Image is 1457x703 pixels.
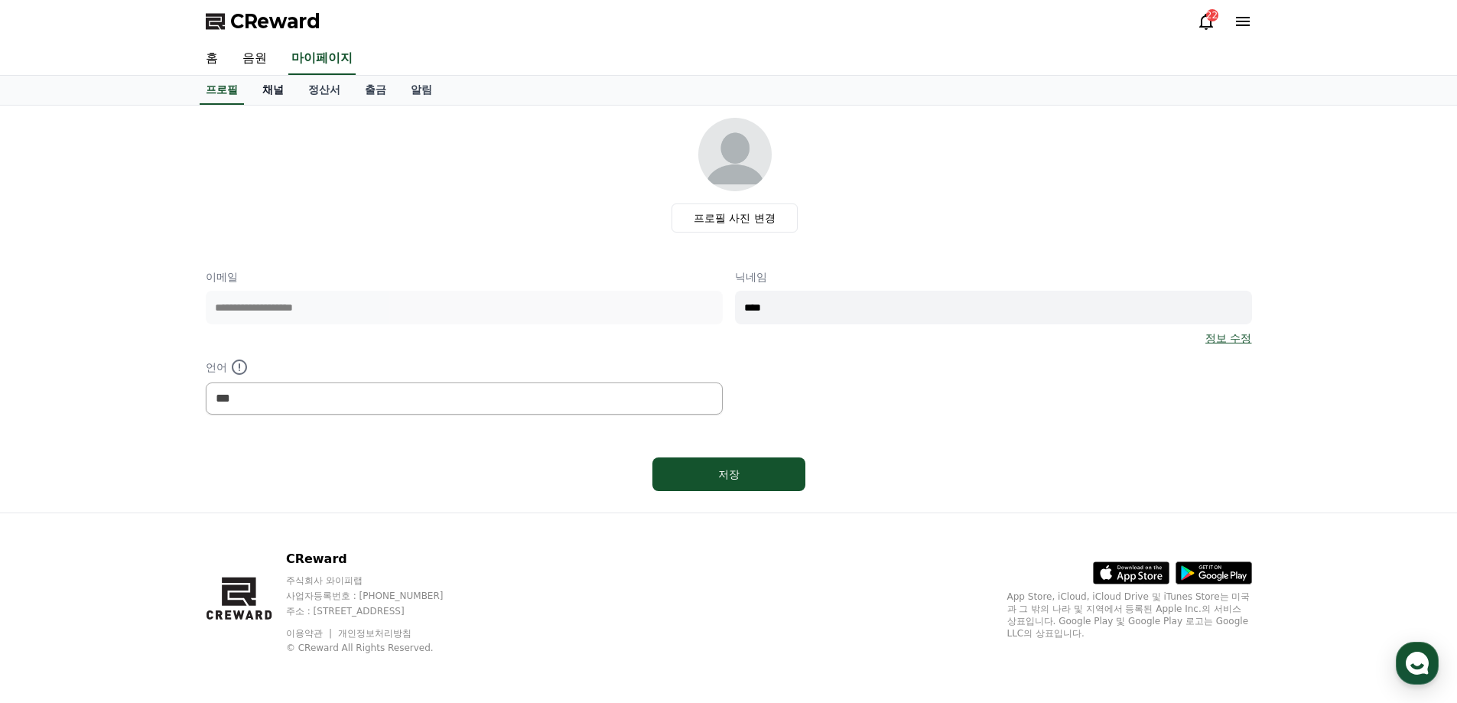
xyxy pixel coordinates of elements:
[48,508,57,520] span: 홈
[286,628,334,639] a: 이용약관
[206,269,723,285] p: 이메일
[286,605,473,617] p: 주소 : [STREET_ADDRESS]
[230,43,279,75] a: 음원
[286,550,473,568] p: CReward
[398,76,444,105] a: 알림
[652,457,805,491] button: 저장
[286,642,473,654] p: © CReward All Rights Reserved.
[101,485,197,523] a: 대화
[683,467,775,482] div: 저장
[200,76,244,105] a: 프로필
[1007,591,1252,640] p: App Store, iCloud, iCloud Drive 및 iTunes Store는 미국과 그 밖의 나라 및 지역에서 등록된 Apple Inc.의 서비스 상표입니다. Goo...
[735,269,1252,285] p: 닉네임
[288,43,356,75] a: 마이페이지
[197,485,294,523] a: 설정
[1197,12,1215,31] a: 22
[140,509,158,521] span: 대화
[286,574,473,587] p: 주식회사 와이피랩
[194,43,230,75] a: 홈
[698,118,772,191] img: profile_image
[672,203,798,233] label: 프로필 사진 변경
[1206,9,1218,21] div: 22
[353,76,398,105] a: 출금
[250,76,296,105] a: 채널
[5,485,101,523] a: 홈
[206,358,723,376] p: 언어
[230,9,320,34] span: CReward
[1205,330,1251,346] a: 정보 수정
[296,76,353,105] a: 정산서
[286,590,473,602] p: 사업자등록번호 : [PHONE_NUMBER]
[338,628,411,639] a: 개인정보처리방침
[236,508,255,520] span: 설정
[206,9,320,34] a: CReward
